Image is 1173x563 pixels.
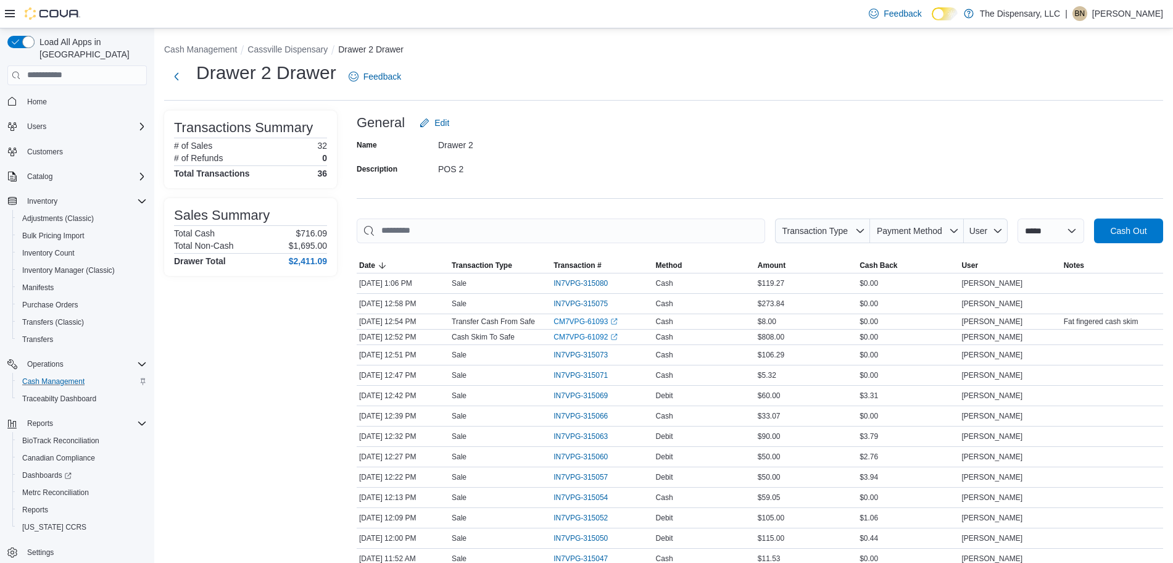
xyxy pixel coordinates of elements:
[656,278,673,288] span: Cash
[857,388,959,403] div: $3.31
[22,144,68,159] a: Customers
[174,120,313,135] h3: Transactions Summary
[452,299,466,309] p: Sale
[656,299,673,309] span: Cash
[758,317,776,327] span: $8.00
[22,119,147,134] span: Users
[553,409,620,423] button: IN7VPG-315066
[22,453,95,463] span: Canadian Compliance
[22,505,48,515] span: Reports
[553,368,620,383] button: IN7VPG-315071
[12,227,152,244] button: Bulk Pricing Import
[17,211,99,226] a: Adjustments (Classic)
[553,470,620,485] button: IN7VPG-315057
[857,296,959,311] div: $0.00
[12,467,152,484] a: Dashboards
[12,296,152,314] button: Purchase Orders
[17,451,147,465] span: Canadian Compliance
[17,503,53,517] a: Reports
[961,432,1022,441] span: [PERSON_NAME]
[17,315,89,330] a: Transfers (Classic)
[1061,258,1163,273] button: Notes
[758,411,781,421] span: $33.07
[961,472,1022,482] span: [PERSON_NAME]
[961,493,1022,503] span: [PERSON_NAME]
[415,111,454,135] button: Edit
[553,490,620,505] button: IN7VPG-315054
[2,143,152,161] button: Customers
[174,228,215,238] h6: Total Cash
[12,373,152,390] button: Cash Management
[961,278,1022,288] span: [PERSON_NAME]
[22,231,85,241] span: Bulk Pricing Import
[317,169,327,178] h4: 36
[22,436,99,446] span: BioTrack Reconciliation
[27,147,63,157] span: Customers
[553,299,608,309] span: IN7VPG-315075
[12,484,152,501] button: Metrc Reconciliation
[553,472,608,482] span: IN7VPG-315057
[857,511,959,525] div: $1.06
[551,258,653,273] button: Transaction #
[357,258,449,273] button: Date
[553,261,601,270] span: Transaction #
[22,394,96,404] span: Traceabilty Dashboard
[27,359,64,369] span: Operations
[22,357,68,372] button: Operations
[553,391,608,401] span: IN7VPG-315069
[656,261,682,270] span: Method
[17,485,147,500] span: Metrc Reconciliation
[2,93,152,111] button: Home
[932,20,932,21] span: Dark Mode
[553,533,608,543] span: IN7VPG-315050
[17,451,100,465] a: Canadian Compliance
[452,472,466,482] p: Sale
[1110,225,1146,237] span: Cash Out
[164,44,237,54] button: Cash Management
[656,317,673,327] span: Cash
[12,390,152,407] button: Traceabilty Dashboard
[17,374,89,389] a: Cash Management
[758,350,784,360] span: $106.29
[22,169,147,184] span: Catalog
[656,332,673,342] span: Cash
[1092,6,1163,21] p: [PERSON_NAME]
[553,296,620,311] button: IN7VPG-315075
[322,153,327,163] p: 0
[610,318,618,325] svg: External link
[17,246,80,261] a: Inventory Count
[452,452,466,462] p: Sale
[17,520,147,535] span: Washington CCRS
[357,449,449,464] div: [DATE] 12:27 PM
[22,544,147,560] span: Settings
[17,315,147,330] span: Transfers (Classic)
[553,452,608,462] span: IN7VPG-315060
[857,490,959,505] div: $0.00
[174,256,226,266] h4: Drawer Total
[17,468,147,483] span: Dashboards
[553,511,620,525] button: IN7VPG-315052
[452,261,512,270] span: Transaction Type
[357,296,449,311] div: [DATE] 12:58 PM
[22,357,147,372] span: Operations
[12,262,152,279] button: Inventory Manager (Classic)
[656,350,673,360] span: Cash
[870,219,964,243] button: Payment Method
[758,452,781,462] span: $50.00
[17,374,147,389] span: Cash Management
[27,548,54,557] span: Settings
[22,169,57,184] button: Catalog
[656,432,673,441] span: Debit
[961,513,1022,523] span: [PERSON_NAME]
[12,449,152,467] button: Canadian Compliance
[357,470,449,485] div: [DATE] 12:22 PM
[17,298,83,312] a: Purchase Orders
[452,411,466,421] p: Sale
[553,429,620,444] button: IN7VPG-315063
[17,520,91,535] a: [US_STATE] CCRS
[22,522,86,532] span: [US_STATE] CCRS
[22,144,147,159] span: Customers
[22,317,84,327] span: Transfers (Classic)
[860,261,897,270] span: Cash Back
[857,314,959,329] div: $0.00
